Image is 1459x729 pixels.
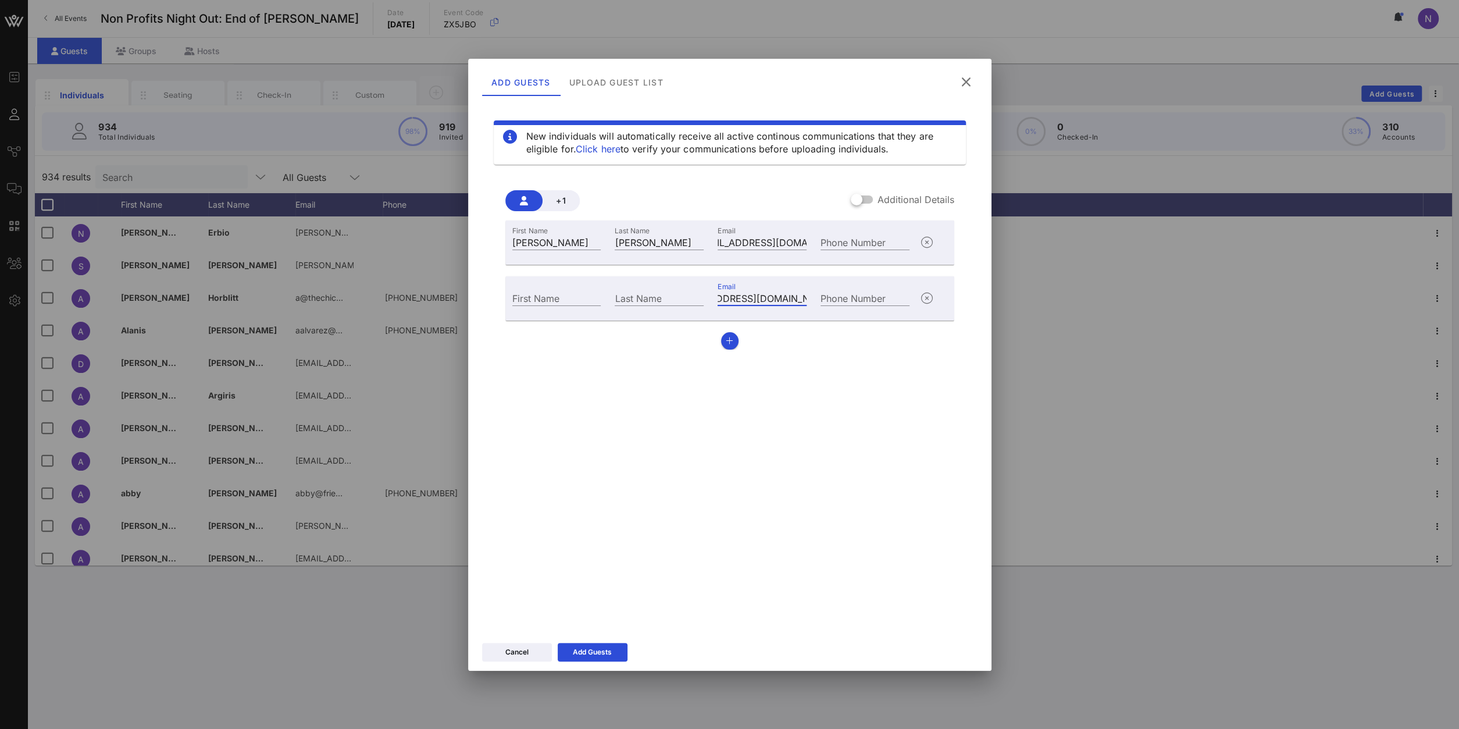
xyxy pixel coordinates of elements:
[543,190,580,211] button: +1
[718,290,807,305] input: Email
[552,195,570,205] span: +1
[576,143,620,155] a: Click here
[877,194,954,205] label: Additional Details
[526,130,957,155] div: New individuals will automatically receive all active continous communications that they are elig...
[482,643,552,662] button: Cancel
[718,226,736,235] label: Email
[615,226,650,235] label: Last Name
[512,226,548,235] label: First Name
[505,646,529,658] div: Cancel
[559,68,672,96] div: Upload Guest List
[573,646,612,658] div: Add Guests
[482,68,560,96] div: Add Guests
[558,643,627,662] button: Add Guests
[718,282,736,291] label: Email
